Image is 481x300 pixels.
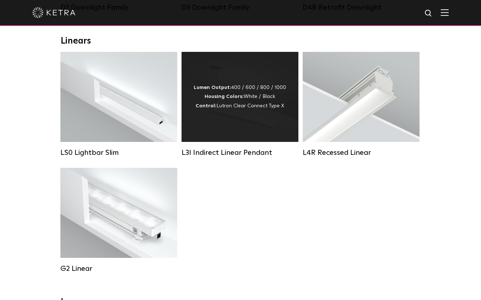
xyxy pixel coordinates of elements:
[60,52,177,157] a: LS0 Lightbar Slim Lumen Output:200 / 350Colors:White / BlackControl:X96 Controller
[60,148,177,157] div: LS0 Lightbar Slim
[441,9,449,16] img: Hamburger%20Nav.svg
[303,52,420,157] a: L4R Recessed Linear Lumen Output:400 / 600 / 800 / 1000Colors:White / BlackControl:Lutron Clear C...
[61,36,420,46] div: Linears
[32,7,75,18] img: ketra-logo-2019-white
[182,148,298,157] div: L3I Indirect Linear Pendant
[205,94,244,99] strong: Housing Colors:
[424,9,433,18] img: search icon
[182,52,298,157] a: L3I Indirect Linear Pendant Lumen Output:400 / 600 / 800 / 1000Housing Colors:White / BlackContro...
[60,264,177,273] div: G2 Linear
[196,103,216,108] strong: Control:
[194,83,286,111] div: 400 / 600 / 800 / 1000 White / Black Lutron Clear Connect Type X
[303,148,420,157] div: L4R Recessed Linear
[60,168,177,273] a: G2 Linear Lumen Output:400 / 700 / 1000Colors:WhiteBeam Angles:Flood / [GEOGRAPHIC_DATA] / Narrow...
[194,85,231,90] strong: Lumen Output:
